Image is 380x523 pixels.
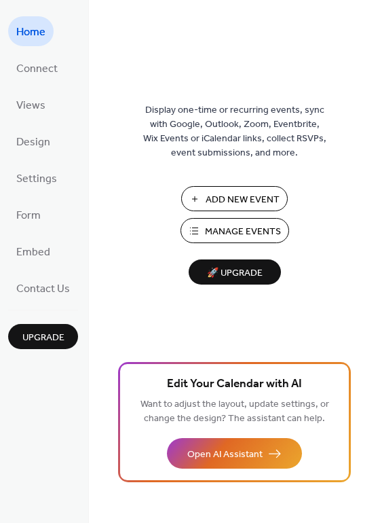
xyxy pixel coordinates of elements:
button: Open AI Assistant [167,438,302,469]
span: Design [16,132,50,154]
span: Home [16,22,45,43]
button: 🚀 Upgrade [189,259,281,285]
span: Manage Events [205,225,281,239]
span: Open AI Assistant [187,448,263,462]
span: Display one-time or recurring events, sync with Google, Outlook, Zoom, Eventbrite, Wix Events or ... [143,103,326,160]
a: Settings [8,163,65,193]
a: Views [8,90,54,120]
a: Embed [8,236,58,266]
a: Design [8,126,58,156]
span: Want to adjust the layout, update settings, or change the design? The assistant can help. [140,395,329,428]
button: Add New Event [181,186,288,211]
span: 🚀 Upgrade [197,264,273,283]
a: Connect [8,53,66,83]
span: Settings [16,168,57,190]
span: Contact Us [16,278,70,300]
span: Add New Event [206,193,280,207]
span: Edit Your Calendar with AI [167,375,302,394]
span: Upgrade [22,331,64,345]
span: Views [16,95,45,117]
span: Form [16,205,41,227]
button: Manage Events [180,218,289,243]
a: Home [8,16,54,46]
span: Connect [16,58,58,80]
span: Embed [16,242,50,264]
a: Contact Us [8,273,78,303]
button: Upgrade [8,324,78,349]
a: Form [8,200,49,230]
